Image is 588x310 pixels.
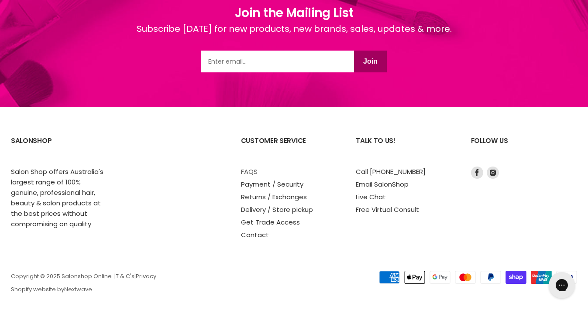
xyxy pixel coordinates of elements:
iframe: Gorgias live chat messenger [544,269,579,301]
a: Returns / Exchanges [241,192,307,201]
h2: Talk to us! [356,130,453,166]
a: Payment / Security [241,180,303,189]
button: Join [354,51,387,72]
a: Call [PHONE_NUMBER] [356,167,426,176]
h2: Customer Service [241,130,338,166]
h2: SalonShop [11,130,108,166]
h1: Join the Mailing List [137,4,452,22]
h2: Follow us [471,130,577,166]
input: Email [201,51,354,72]
a: Nextwave [64,285,92,293]
a: FAQS [241,167,258,176]
a: Contact [241,230,269,239]
a: Privacy [136,272,156,280]
a: Live Chat [356,192,386,201]
p: Copyright © 2025 Salonshop Online. | | Shopify website by [11,273,345,293]
p: Salon Shop offers Australia's largest range of 100% genuine, professional hair, beauty & salon pr... [11,167,108,229]
a: Email SalonShop [356,180,409,189]
a: Delivery / Store pickup [241,205,313,214]
a: T & C's [116,272,134,280]
div: Subscribe [DATE] for new products, new brands, sales, updates & more. [137,22,452,51]
a: Get Trade Access [241,218,300,227]
a: Free Virtual Consult [356,205,419,214]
